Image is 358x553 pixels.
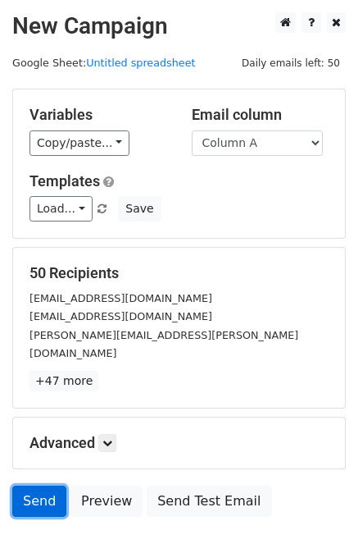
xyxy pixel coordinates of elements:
a: +47 more [29,371,98,391]
a: Daily emails left: 50 [236,57,346,69]
button: Save [118,196,161,222]
small: [EMAIL_ADDRESS][DOMAIN_NAME] [29,292,212,304]
a: Send [12,486,66,517]
a: Copy/paste... [29,130,129,156]
span: Daily emails left: 50 [236,54,346,72]
a: Send Test Email [147,486,271,517]
a: Templates [29,172,100,190]
a: Load... [29,196,93,222]
h2: New Campaign [12,12,346,40]
small: [PERSON_NAME][EMAIL_ADDRESS][PERSON_NAME][DOMAIN_NAME] [29,329,298,360]
small: Google Sheet: [12,57,196,69]
h5: 50 Recipients [29,264,329,282]
h5: Advanced [29,434,329,452]
iframe: Chat Widget [276,474,358,553]
h5: Variables [29,106,167,124]
a: Untitled spreadsheet [86,57,195,69]
small: [EMAIL_ADDRESS][DOMAIN_NAME] [29,310,212,322]
h5: Email column [192,106,329,124]
a: Preview [70,486,143,517]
